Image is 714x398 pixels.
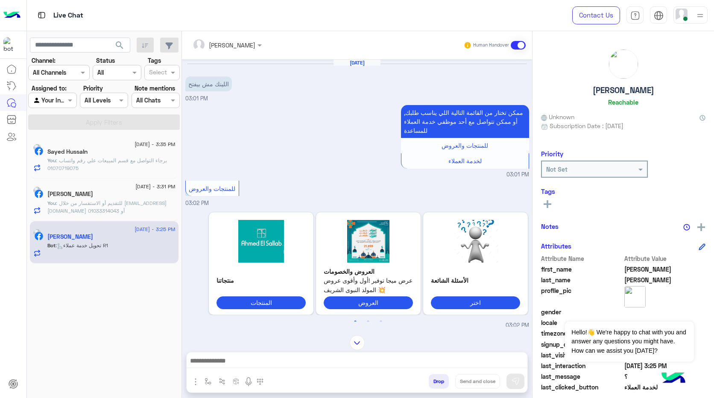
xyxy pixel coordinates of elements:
span: : تحويل خدمة عملاء R1 [56,242,108,249]
span: [DATE] - 3:35 PM [135,140,175,148]
span: search [114,40,125,50]
img: tab [36,10,47,20]
button: Drop [429,374,449,389]
h5: Sayed HussaIn [47,148,88,155]
h6: Tags [541,187,705,195]
span: timezone [541,329,623,338]
p: 16/9/2025, 3:01 PM [185,76,232,91]
img: tab [630,11,640,20]
span: You [47,200,56,206]
span: [DATE] - 3:31 PM [135,183,175,190]
span: 03:02 PM [506,322,529,330]
a: tab [626,6,644,24]
p: الأسئلة الشائعة [431,276,520,285]
span: Mohamed [624,275,706,284]
span: last_interaction [541,361,623,370]
label: Priority [83,84,103,93]
img: Facebook [35,232,43,240]
span: Hello!👋 We're happy to chat with you and answer any questions you might have. How can we assist y... [565,322,694,362]
label: Channel: [32,56,56,65]
span: locale [541,318,623,327]
span: 2025-09-16T12:25:34.044Z [624,361,706,370]
p: 16/9/2025, 3:01 PM [401,105,529,138]
img: picture [33,229,41,237]
span: للتقديم أو الاستفسار من خلال recruitment@ahmedelsallab.com أو 01033314043 [47,200,167,214]
span: gender [541,307,623,316]
img: scroll [350,335,365,350]
img: 2LTYp9im2LnYqSDYs9mE2KfYqC5wbmc%3D.png [431,220,520,263]
span: Unknown [541,112,574,121]
img: select flow [205,378,211,385]
button: 1 of 2 [351,317,360,326]
span: Bot [47,242,56,249]
button: select flow [201,374,215,388]
img: picture [624,286,646,307]
small: Human Handover [473,42,509,49]
button: 2 of 2 [364,317,372,326]
img: make a call [257,378,263,385]
img: MS5wbmc%3D.png [324,220,413,263]
span: ؟ [624,372,706,381]
span: 03:01 PM [506,171,529,179]
span: 03:02 PM [185,200,209,206]
button: العروض [324,296,413,309]
span: first_name [541,265,623,274]
h5: [PERSON_NAME] [593,85,654,95]
h6: Attributes [541,242,571,250]
div: Select [148,67,167,79]
button: Apply Filters [28,114,180,130]
img: add [697,223,705,231]
img: send voice note [243,377,254,387]
img: send message [511,377,520,386]
span: last_name [541,275,623,284]
span: profile_pic [541,286,623,306]
button: 3 of 2 [377,317,385,326]
img: hulul-logo.png [658,364,688,394]
img: Facebook [35,147,43,155]
img: Facebook [35,190,43,198]
img: Logo [3,6,20,24]
span: Attribute Name [541,254,623,263]
span: last_clicked_button [541,383,623,392]
h5: Marihan Mohamed [47,233,93,240]
span: 03:01 PM [185,95,208,102]
label: Assigned to: [32,84,67,93]
img: profile [695,10,705,21]
span: last_visited_flow [541,351,623,360]
p: Live Chat [53,10,83,21]
img: 322208621163248 [3,37,19,53]
span: You [47,157,56,164]
img: notes [683,224,690,231]
img: 2LPZhNin2KgucG5n.png [217,220,306,263]
button: اختر [431,296,520,309]
span: [DATE] - 3:25 PM [135,225,175,233]
label: Tags [148,56,161,65]
a: Contact Us [572,6,620,24]
h6: Reachable [608,98,638,106]
span: عرض ميجا توفير !أول وأقوى عروض المولد النبوى الشريف 💥 [324,276,413,294]
button: المنتجات [217,296,306,309]
h6: Priority [541,150,563,158]
img: tab [654,11,664,20]
span: لخدمة العملاء [624,383,706,392]
img: Trigger scenario [219,378,225,385]
span: Subscription Date : [DATE] [550,121,623,130]
span: للمنتجات والعروض [442,142,488,149]
span: برجاء التواصل مع قسم المبيعات علي رقم واتساب 01070719075 [47,157,167,171]
img: send attachment [190,377,201,387]
p: العروض والخصومات [324,267,413,276]
img: create order [233,378,240,385]
h5: Yassin Kamal [47,190,93,198]
img: picture [33,187,41,194]
span: last_message [541,372,623,381]
span: signup_date [541,340,623,349]
label: Note mentions [135,84,175,93]
span: Attribute Value [624,254,706,263]
img: picture [33,144,41,152]
h6: [DATE] [334,60,380,66]
span: للمنتجات والعروض [189,185,235,192]
img: picture [609,50,638,79]
h6: Notes [541,222,559,230]
button: Send and close [455,374,500,389]
span: Marihan [624,265,706,274]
